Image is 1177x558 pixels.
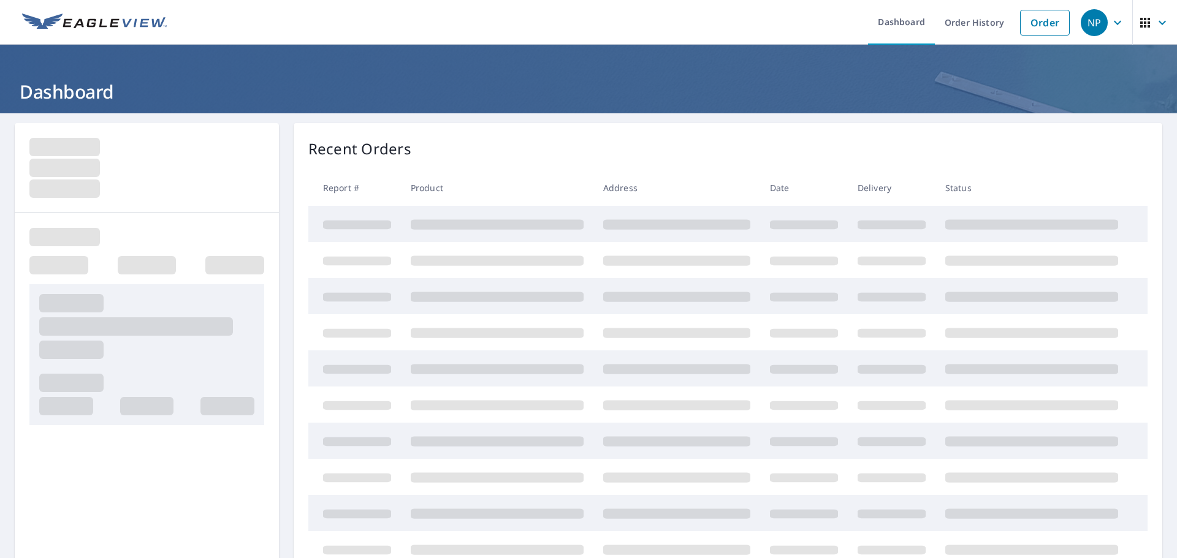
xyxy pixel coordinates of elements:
[22,13,167,32] img: EV Logo
[1081,9,1108,36] div: NP
[308,138,411,160] p: Recent Orders
[308,170,401,206] th: Report #
[760,170,848,206] th: Date
[935,170,1128,206] th: Status
[848,170,935,206] th: Delivery
[401,170,593,206] th: Product
[15,79,1162,104] h1: Dashboard
[593,170,760,206] th: Address
[1020,10,1070,36] a: Order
